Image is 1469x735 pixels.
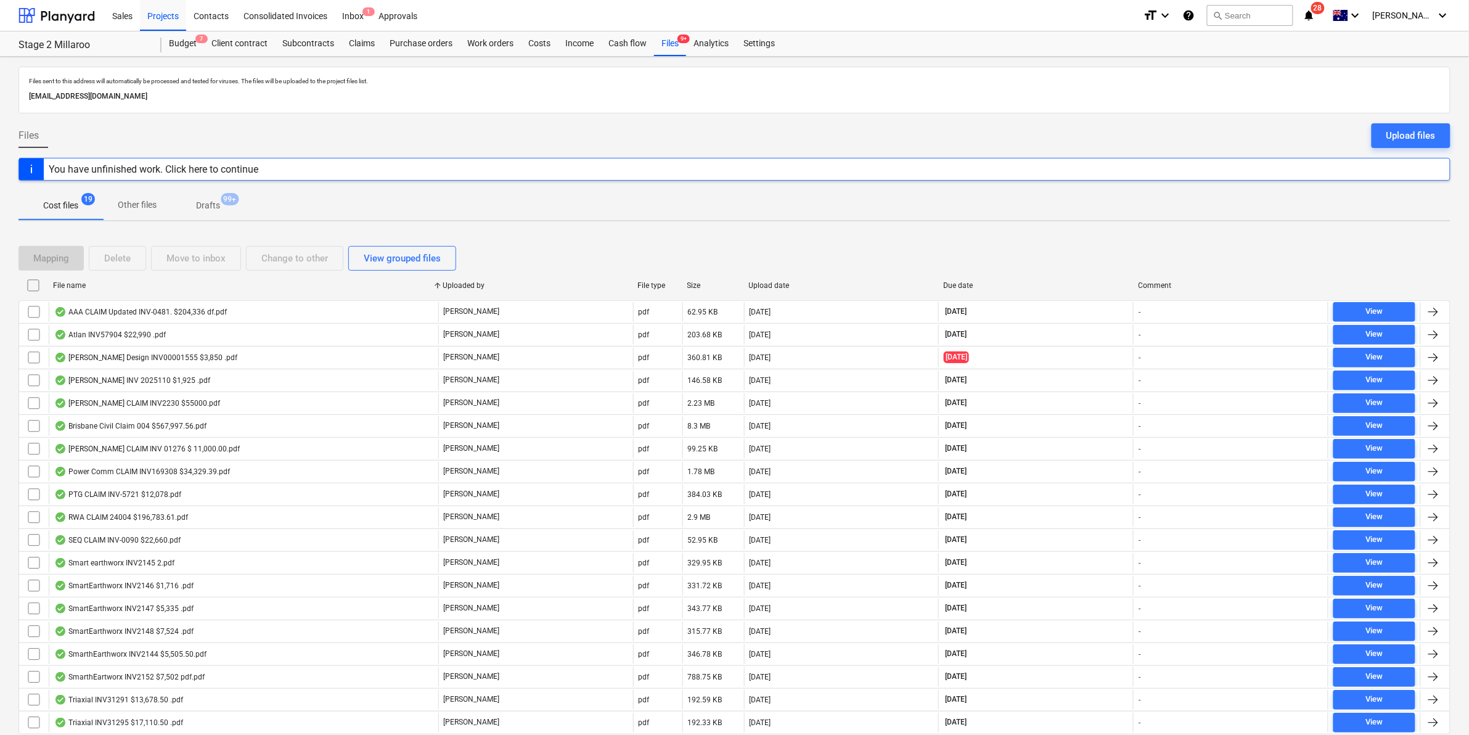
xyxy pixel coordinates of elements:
div: pdf [639,718,650,727]
span: 1 [362,7,375,16]
div: SmartEarthworx INV2148 $7,524 .pdf [54,626,194,636]
div: Settings [736,31,782,56]
div: Due date [944,281,1129,290]
div: 62.95 KB [688,308,718,316]
p: Drafts [196,199,220,212]
p: [PERSON_NAME] [444,671,500,682]
div: 2.23 MB [688,399,715,408]
span: [DATE] [944,466,968,477]
div: pdf [639,650,650,659]
div: [DATE] [750,513,771,522]
div: - [1139,581,1140,590]
div: pdf [639,445,650,453]
div: OCR finished [54,421,67,431]
div: OCR finished [54,512,67,522]
div: - [1139,696,1140,704]
button: View [1333,599,1415,618]
div: 360.81 KB [688,353,722,362]
div: - [1139,331,1140,339]
button: View [1333,371,1415,390]
i: notifications [1303,8,1316,23]
div: OCR finished [54,581,67,591]
span: Files [18,128,39,143]
div: Brisbane Civil Claim 004 $567,997.56.pdf [54,421,207,431]
div: - [1139,353,1140,362]
span: [DATE] [944,535,968,545]
div: - [1139,604,1140,613]
div: View [1365,441,1383,456]
a: Budget7 [162,31,204,56]
div: OCR finished [54,444,67,454]
div: - [1139,308,1140,316]
div: Upload files [1386,128,1436,144]
div: [DATE] [750,673,771,681]
p: Other files [118,199,157,211]
p: Files sent to this address will automatically be processed and tested for viruses. The files will... [29,77,1440,85]
span: [PERSON_NAME] [1373,10,1434,20]
div: [DATE] [750,718,771,727]
div: View [1365,396,1383,410]
div: - [1139,376,1140,385]
div: SEQ CLAIM INV-0090 $22,660.pdf [54,535,181,545]
div: View [1365,487,1383,501]
span: [DATE] [944,557,968,568]
p: [PERSON_NAME] [444,352,500,363]
div: - [1139,445,1140,453]
div: [PERSON_NAME] CLAIM INV2230 $55000.pdf [54,398,220,408]
a: Claims [342,31,382,56]
p: [PERSON_NAME] [444,580,500,591]
div: RWA CLAIM 24004 $196,783.61.pdf [54,512,188,522]
div: OCR finished [54,398,67,408]
div: 8.3 MB [688,422,711,430]
div: OCR finished [54,307,67,317]
div: 192.33 KB [688,718,722,727]
div: [DATE] [750,308,771,316]
div: View [1365,692,1383,707]
p: [PERSON_NAME] [444,443,500,454]
button: View [1333,690,1415,710]
div: Analytics [686,31,736,56]
div: OCR finished [54,376,67,385]
div: OCR finished [54,695,67,705]
div: OCR finished [54,626,67,636]
div: View [1365,305,1383,319]
div: 146.58 KB [688,376,722,385]
button: View [1333,325,1415,345]
div: pdf [639,399,650,408]
div: [DATE] [750,536,771,544]
div: OCR finished [54,353,67,363]
div: View [1365,670,1383,684]
div: OCR finished [54,558,67,568]
div: OCR finished [54,535,67,545]
p: [PERSON_NAME] [444,717,500,728]
button: View [1333,644,1415,664]
div: [DATE] [750,353,771,362]
div: - [1139,559,1140,567]
span: [DATE] [944,649,968,659]
button: View [1333,462,1415,482]
div: pdf [639,376,650,385]
div: - [1139,627,1140,636]
div: OCR finished [54,604,67,614]
div: View [1365,647,1383,661]
div: pdf [639,536,650,544]
p: [PERSON_NAME] [444,535,500,545]
span: [DATE] [944,375,968,385]
span: [DATE] [944,443,968,454]
span: [DATE] [944,329,968,340]
div: pdf [639,696,650,704]
div: Comment [1139,281,1324,290]
div: pdf [639,559,650,567]
span: [DATE] [944,580,968,591]
div: - [1139,513,1140,522]
div: 315.77 KB [688,627,722,636]
a: Files9+ [654,31,686,56]
div: pdf [639,604,650,613]
a: Costs [521,31,558,56]
div: 1.78 MB [688,467,715,476]
div: [DATE] [750,467,771,476]
a: Client contract [204,31,275,56]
